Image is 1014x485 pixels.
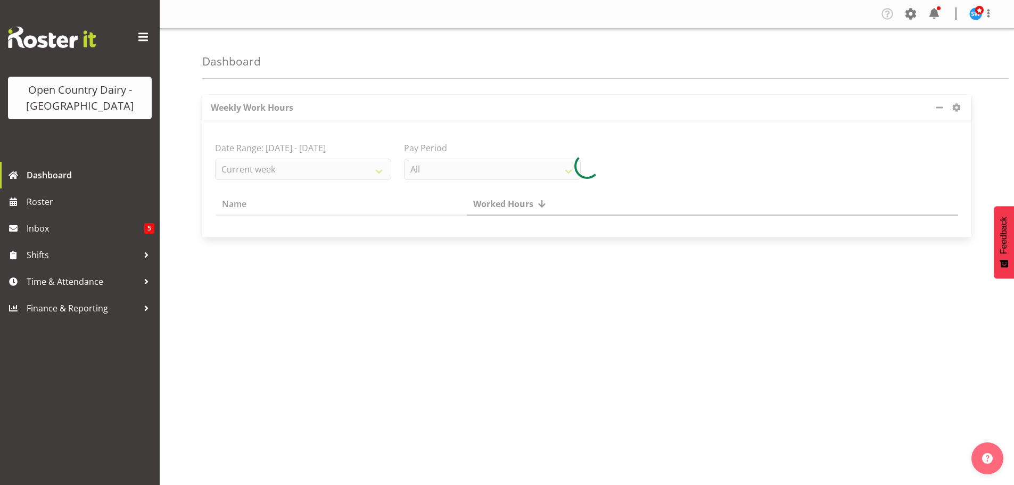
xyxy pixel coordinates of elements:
h4: Dashboard [202,55,261,68]
img: Rosterit website logo [8,27,96,48]
div: Open Country Dairy - [GEOGRAPHIC_DATA] [19,82,141,114]
span: Roster [27,194,154,210]
span: Time & Attendance [27,274,138,290]
img: steve-webb7510.jpg [969,7,982,20]
span: Shifts [27,247,138,263]
button: Feedback - Show survey [994,206,1014,278]
span: Feedback [999,217,1009,254]
img: help-xxl-2.png [982,453,993,464]
span: Inbox [27,220,144,236]
span: Dashboard [27,167,154,183]
span: Finance & Reporting [27,300,138,316]
span: 5 [144,223,154,234]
